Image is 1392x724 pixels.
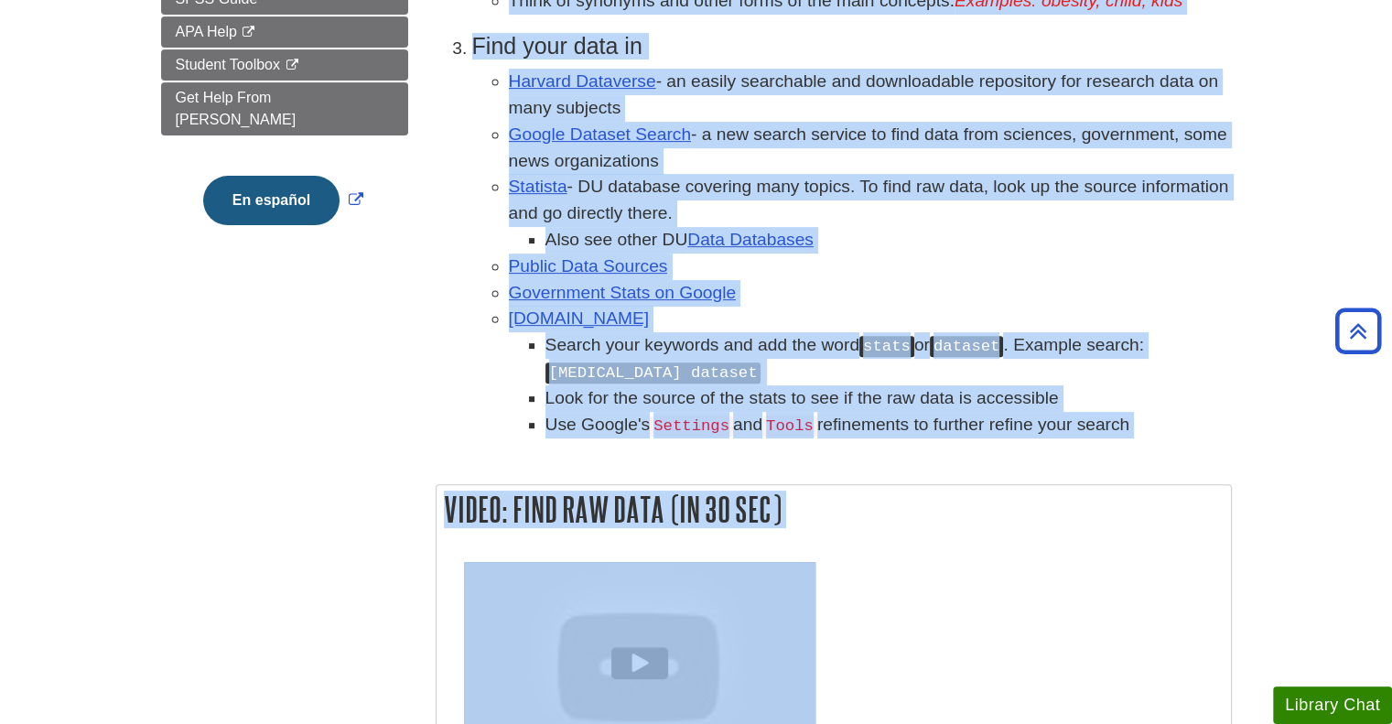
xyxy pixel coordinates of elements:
[545,227,1232,254] li: Also see other DU
[509,256,668,276] a: Public Data Sources
[509,71,656,91] a: Harvard Dataverse
[203,176,340,225] button: En español
[930,336,1004,357] kbd: dataset
[1329,319,1387,343] a: Back to Top
[650,416,733,437] code: Settings
[1273,686,1392,724] button: Library Chat
[161,82,408,135] a: Get Help From [PERSON_NAME]
[687,230,814,249] a: Data Databases
[545,385,1232,412] li: Look for the source of the stats to see if the raw data is accessible
[509,69,1232,122] li: - an easily searchable and downloadable repository for research data on many subjects
[859,336,914,357] kbd: stats
[161,16,408,48] a: APA Help
[762,416,817,437] code: Tools
[472,33,1232,59] h3: Find your data in
[176,24,237,39] span: APA Help
[509,124,691,144] a: Google Dataset Search
[437,485,1231,534] h2: Video: Find Raw Data (in 30 Sec)
[509,283,737,302] a: Government Stats on Google
[545,332,1232,385] li: Search your keywords and add the word or . Example search:
[161,49,408,81] a: Student Toolbox
[545,412,1232,438] li: Use Google's and refinements to further refine your search
[284,59,299,71] i: This link opens in a new window
[176,90,297,127] span: Get Help From [PERSON_NAME]
[509,308,650,328] a: [DOMAIN_NAME]
[176,57,280,72] span: Student Toolbox
[509,122,1232,175] li: - a new search service to find data from sciences, government, some news organizations
[509,174,1232,253] li: - DU database covering many topics. To find raw data, look up the source information and go direc...
[199,192,368,208] a: Link opens in new window
[509,177,567,196] a: Statista
[241,27,256,38] i: This link opens in a new window
[545,362,761,384] kbd: [MEDICAL_DATA] dataset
